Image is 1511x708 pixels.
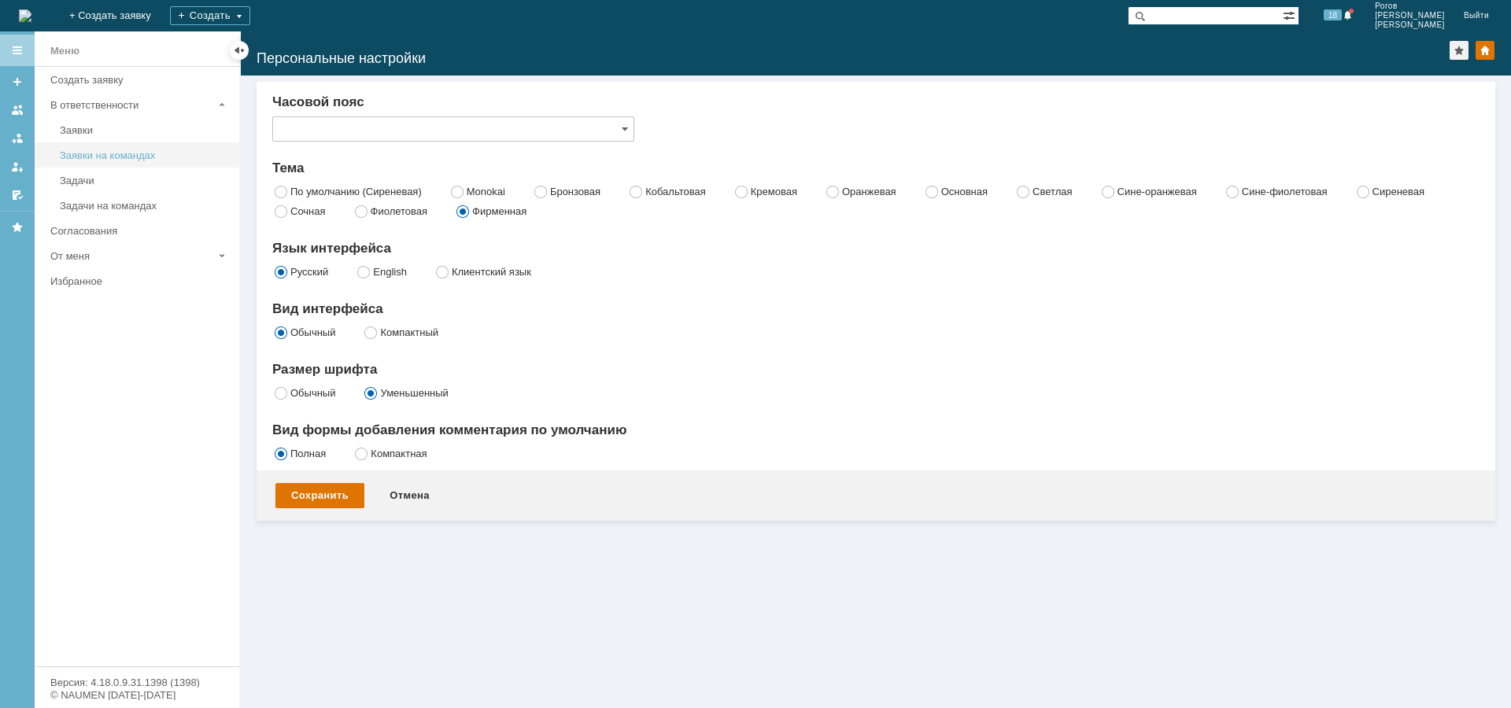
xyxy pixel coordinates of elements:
[272,241,391,256] span: Язык интерфейса
[54,194,236,218] a: Задачи на командах
[1283,7,1299,22] span: Расширенный поиск
[19,9,31,22] img: logo
[1375,2,1445,11] span: Рогов
[272,94,364,109] span: Часовой пояс
[54,118,236,142] a: Заявки
[1324,9,1342,20] span: 18
[290,326,335,338] label: Обычный
[50,690,224,700] div: © NAUMEN [DATE]-[DATE]
[645,186,706,197] label: Кобальтовая
[842,186,896,197] label: Оранжевая
[50,74,230,86] div: Создать заявку
[50,250,212,262] div: От меня
[50,225,230,237] div: Согласования
[60,200,230,212] div: Задачи на командах
[50,677,224,688] div: Версия: 4.18.0.9.31.1398 (1398)
[50,42,79,61] div: Меню
[1375,20,1445,30] span: [PERSON_NAME]
[44,68,236,92] a: Создать заявку
[371,448,427,459] label: Компактная
[5,183,30,208] a: Мои согласования
[272,301,383,316] span: Вид интерфейса
[54,168,236,193] a: Задачи
[44,219,236,243] a: Согласования
[54,143,236,168] a: Заявки на командах
[60,149,230,161] div: Заявки на командах
[272,362,377,377] span: Размер шрифта
[257,50,1450,66] div: Персональные настройки
[1450,41,1469,60] div: Добавить в избранное
[290,448,326,459] label: Полная
[1372,186,1425,197] label: Сиреневая
[467,186,505,197] label: Monokai
[1033,186,1072,197] label: Светлая
[941,186,988,197] label: Основная
[1476,41,1494,60] div: Изменить домашнюю страницу
[1118,186,1197,197] label: Сине-оранжевая
[290,266,328,278] label: Русский
[60,175,230,186] div: Задачи
[1375,11,1445,20] span: [PERSON_NAME]
[290,387,335,399] label: Обычный
[550,186,600,197] label: Бронзовая
[60,124,230,136] div: Заявки
[50,99,212,111] div: В ответственности
[380,387,448,399] label: Уменьшенный
[290,186,422,197] label: По умолчанию (Сиреневая)
[19,9,31,22] a: Перейти на домашнюю страницу
[5,98,30,123] a: Заявки на командах
[272,422,626,437] span: Вид формы добавления комментария по умолчанию
[5,126,30,151] a: Заявки в моей ответственности
[1242,186,1328,197] label: Сине-фиолетовая
[290,205,326,217] label: Сочная
[472,205,526,217] label: Фирменная
[170,6,250,25] div: Создать
[5,69,30,94] a: Создать заявку
[230,41,249,60] div: Скрыть меню
[380,326,438,338] label: Компактный
[5,154,30,179] a: Мои заявки
[373,266,407,278] label: English
[371,205,428,217] label: Фиолетовая
[50,275,212,287] div: Избранное
[751,186,797,197] label: Кремовая
[272,160,305,175] span: Тема
[452,266,531,278] label: Клиентский язык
